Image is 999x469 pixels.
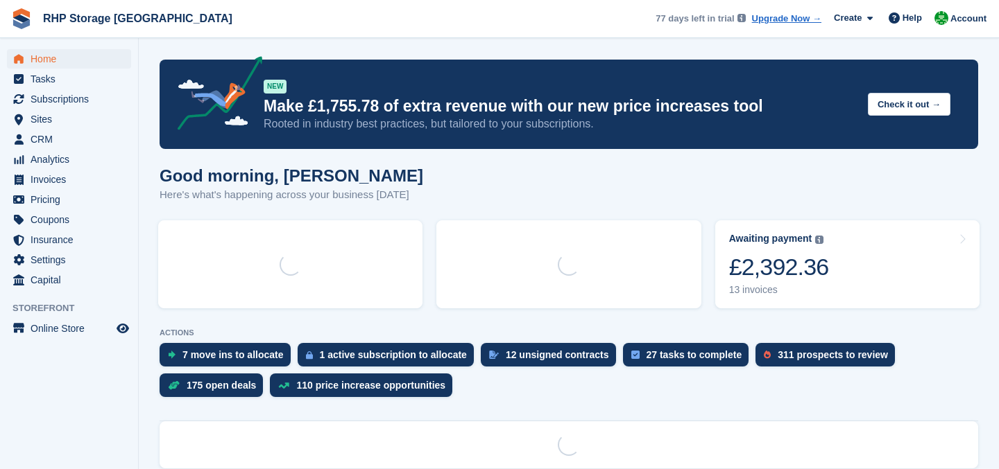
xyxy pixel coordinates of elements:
[160,343,298,373] a: 7 move ins to allocate
[160,328,978,337] p: ACTIONS
[737,14,746,22] img: icon-info-grey-7440780725fd019a000dd9b08b2336e03edf1995a4989e88bcd33f0948082b44.svg
[903,11,922,25] span: Help
[7,109,131,129] a: menu
[7,319,131,338] a: menu
[37,7,238,30] a: RHP Storage [GEOGRAPHIC_DATA]
[656,12,734,26] span: 77 days left in trial
[752,12,821,26] a: Upgrade Now →
[320,349,467,360] div: 1 active subscription to allocate
[7,69,131,89] a: menu
[31,210,114,229] span: Coupons
[160,166,423,185] h1: Good morning, [PERSON_NAME]
[12,301,138,315] span: Storefront
[729,233,812,245] div: Awaiting payment
[31,109,114,129] span: Sites
[647,349,742,360] div: 27 tasks to complete
[31,230,114,249] span: Insurance
[31,89,114,109] span: Subscriptions
[270,373,459,404] a: 110 price increase opportunities
[950,12,987,26] span: Account
[31,270,114,290] span: Capital
[7,170,131,189] a: menu
[296,380,445,391] div: 110 price increase opportunities
[278,382,289,389] img: price_increase_opportunities-93ffe204e8149a01c8c9dc8f82e8f89637d9d84a8eef4429ea346261dce0b2c0.svg
[715,220,980,308] a: Awaiting payment £2,392.36 13 invoices
[298,343,481,373] a: 1 active subscription to allocate
[778,349,888,360] div: 311 prospects to review
[31,69,114,89] span: Tasks
[31,150,114,169] span: Analytics
[7,250,131,269] a: menu
[168,351,176,359] img: move_ins_to_allocate_icon-fdf77a2bb77ea45bf5b3d319d69a93e2d87916cf1d5bf7949dd705db3b84f3ca.svg
[7,130,131,149] a: menu
[187,380,256,391] div: 175 open deals
[7,49,131,69] a: menu
[264,96,857,116] p: Make £1,755.78 of extra revenue with our new price increases tool
[160,187,423,203] p: Here's what's happening across your business [DATE]
[729,253,829,281] div: £2,392.36
[7,230,131,249] a: menu
[815,236,823,244] img: icon-info-grey-7440780725fd019a000dd9b08b2336e03edf1995a4989e88bcd33f0948082b44.svg
[7,89,131,109] a: menu
[31,170,114,189] span: Invoices
[7,150,131,169] a: menu
[481,343,623,373] a: 12 unsigned contracts
[31,319,114,338] span: Online Store
[631,351,640,359] img: task-75834270c22a3079a89374b754ae025e5fb1db73e45f91037f5363f120a921f8.svg
[182,349,284,360] div: 7 move ins to allocate
[166,56,263,135] img: price-adjustments-announcement-icon-8257ccfd72463d97f412b2fc003d46551f7dbcb40ab6d574587a9cd5c0d94...
[623,343,756,373] a: 27 tasks to complete
[31,130,114,149] span: CRM
[31,49,114,69] span: Home
[306,351,313,360] img: active_subscription_to_allocate_icon-d502201f5373d7db506a760aba3b589e785aa758c864c3986d89f69b8ff3...
[114,320,131,337] a: Preview store
[264,116,857,132] p: Rooted in industry best practices, but tailored to your subscriptions.
[7,190,131,209] a: menu
[729,284,829,296] div: 13 invoices
[834,11,862,25] span: Create
[264,80,287,94] div: NEW
[7,210,131,229] a: menu
[168,380,180,390] img: deal-1b604bf984904fb50ccaf53a9ad4b4a5d6e5aea283cecdc64d6e3604feb123c2.svg
[7,270,131,290] a: menu
[755,343,902,373] a: 311 prospects to review
[489,351,499,359] img: contract_signature_icon-13c848040528278c33f63329250d36e43548de30e8caae1d1a13099fd9432cc5.svg
[31,250,114,269] span: Settings
[764,351,771,359] img: prospect-51fa495bee0391a8d652442698ab0144808aea92771e9ea1ae160a38d050c398.svg
[160,373,270,404] a: 175 open deals
[506,349,609,360] div: 12 unsigned contracts
[934,11,948,25] img: Rod
[11,8,32,29] img: stora-icon-8386f47178a22dfd0bd8f6a31ec36ba5ce8667c1dd55bd0f319d3a0aa187defe.svg
[868,93,950,116] button: Check it out →
[31,190,114,209] span: Pricing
